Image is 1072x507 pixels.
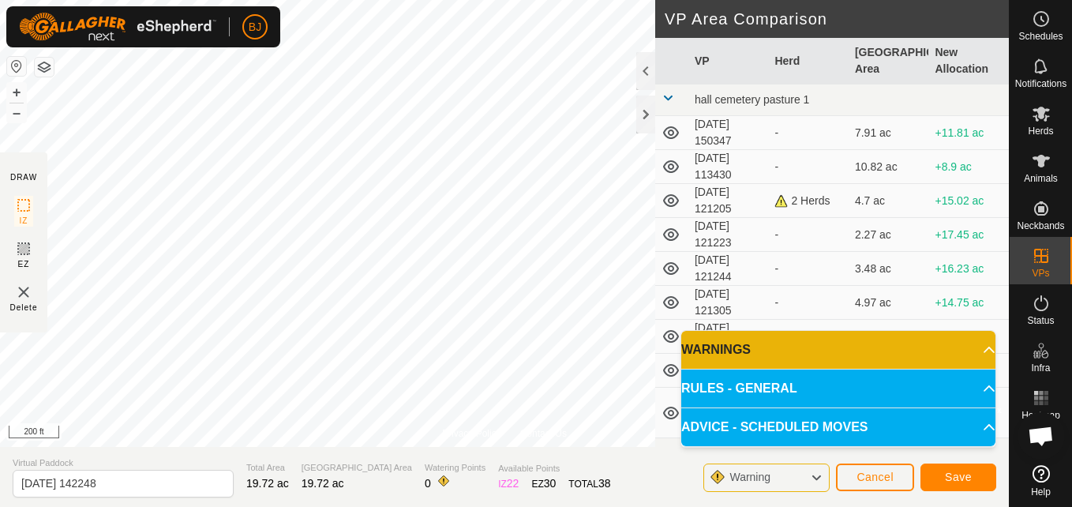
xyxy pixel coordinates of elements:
[425,461,485,475] span: Watering Points
[19,13,216,41] img: Gallagher Logo
[774,125,842,141] div: -
[20,215,28,227] span: IZ
[920,464,996,491] button: Save
[544,477,557,490] span: 30
[849,116,929,150] td: 7.91 ac
[688,184,769,218] td: [DATE] 121205
[729,471,770,483] span: Warning
[10,171,37,183] div: DRAW
[246,477,289,490] span: 19.72 ac
[688,150,769,184] td: [DATE] 113430
[246,461,289,475] span: Total Area
[1027,316,1054,325] span: Status
[14,283,33,302] img: VP
[774,193,842,209] div: 2 Herds
[681,340,751,359] span: WARNINGS
[849,184,929,218] td: 4.7 ac
[35,58,54,77] button: Map Layers
[695,93,810,106] span: hall cemetery pasture 1
[7,83,26,102] button: +
[681,370,995,407] p-accordion-header: RULES - GENERAL
[856,471,894,483] span: Cancel
[1018,412,1065,460] div: Open chat
[928,286,1009,320] td: +14.75 ac
[928,320,1009,354] td: +12.4 ac
[302,461,412,475] span: [GEOGRAPHIC_DATA] Area
[507,477,519,490] span: 22
[928,252,1009,286] td: +16.23 ac
[945,471,972,483] span: Save
[1024,174,1058,183] span: Animals
[928,184,1009,218] td: +15.02 ac
[18,258,30,270] span: EZ
[836,464,914,491] button: Cancel
[688,286,769,320] td: [DATE] 121305
[1015,79,1066,88] span: Notifications
[774,159,842,175] div: -
[928,218,1009,252] td: +17.45 ac
[928,38,1009,84] th: New Allocation
[7,103,26,122] button: –
[849,320,929,354] td: 7.31 ac
[681,418,868,437] span: ADVICE - SCHEDULED MOVES
[498,462,610,475] span: Available Points
[498,475,519,492] div: IZ
[688,38,769,84] th: VP
[302,477,344,490] span: 19.72 ac
[774,329,842,345] div: -
[7,57,26,76] button: Reset Map
[13,456,234,470] span: Virtual Paddock
[849,38,929,84] th: [GEOGRAPHIC_DATA] Area
[442,426,501,441] a: Privacy Policy
[1017,221,1064,231] span: Neckbands
[849,252,929,286] td: 3.48 ac
[425,477,431,490] span: 0
[774,295,842,311] div: -
[774,261,842,277] div: -
[849,218,929,252] td: 2.27 ac
[1031,487,1051,497] span: Help
[568,475,610,492] div: TOTAL
[681,379,797,398] span: RULES - GENERAL
[249,19,261,36] span: BJ
[688,320,769,354] td: [DATE] 121323
[1010,459,1072,503] a: Help
[1021,411,1060,420] span: Heatmap
[774,227,842,243] div: -
[688,218,769,252] td: [DATE] 121223
[1028,126,1053,136] span: Herds
[1031,363,1050,373] span: Infra
[849,150,929,184] td: 10.82 ac
[1018,32,1063,41] span: Schedules
[531,475,556,492] div: EZ
[681,331,995,369] p-accordion-header: WARNINGS
[598,477,611,490] span: 38
[10,302,38,314] span: Delete
[768,38,849,84] th: Herd
[665,9,1009,28] h2: VP Area Comparison
[849,286,929,320] td: 4.97 ac
[928,150,1009,184] td: +8.9 ac
[681,408,995,446] p-accordion-header: ADVICE - SCHEDULED MOVES
[688,116,769,150] td: [DATE] 150347
[520,426,567,441] a: Contact Us
[928,116,1009,150] td: +11.81 ac
[688,252,769,286] td: [DATE] 121244
[1032,269,1049,278] span: VPs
